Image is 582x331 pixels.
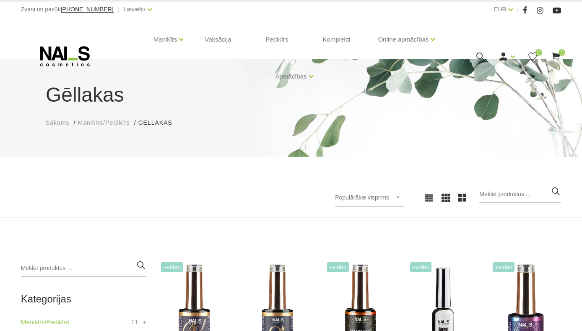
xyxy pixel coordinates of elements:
a: Apmācības [275,60,307,93]
a: 0 [527,51,538,62]
span: | [517,4,519,15]
span: Populārākie vispirms [335,194,389,201]
a: Online apmācības [378,23,429,56]
span: +Video [161,262,183,272]
a: Manikīrs/Pedikīrs [21,317,69,327]
h2: Kategorijas [21,294,147,305]
a: + [143,317,147,327]
span: 0 [559,49,565,56]
a: Komplekti [316,19,357,60]
span: Manikīrs/Pedikīrs [78,119,130,126]
a: Latviešu [124,4,145,14]
a: [PHONE_NUMBER] [61,6,114,13]
input: Meklēt produktus ... [21,260,147,277]
a: 0 [551,51,561,62]
span: Sākums [46,119,70,126]
span: 11 [131,317,138,327]
span: +Video [410,262,432,272]
a: Manikīrs [153,23,177,56]
input: Meklēt produktus ... [479,186,561,203]
span: 0 [535,49,542,56]
a: Sākums [46,118,70,127]
span: +Video [327,262,349,272]
a: Manikīrs/Pedikīrs [78,118,130,127]
a: EUR [494,4,507,14]
a: Vaksācija [198,19,238,60]
a: Pedikīrs [259,19,295,60]
div: Zvani un pasūti [21,4,114,15]
span: +Video [493,262,514,272]
li: Gēllakas [138,118,181,127]
span: | [118,4,120,15]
